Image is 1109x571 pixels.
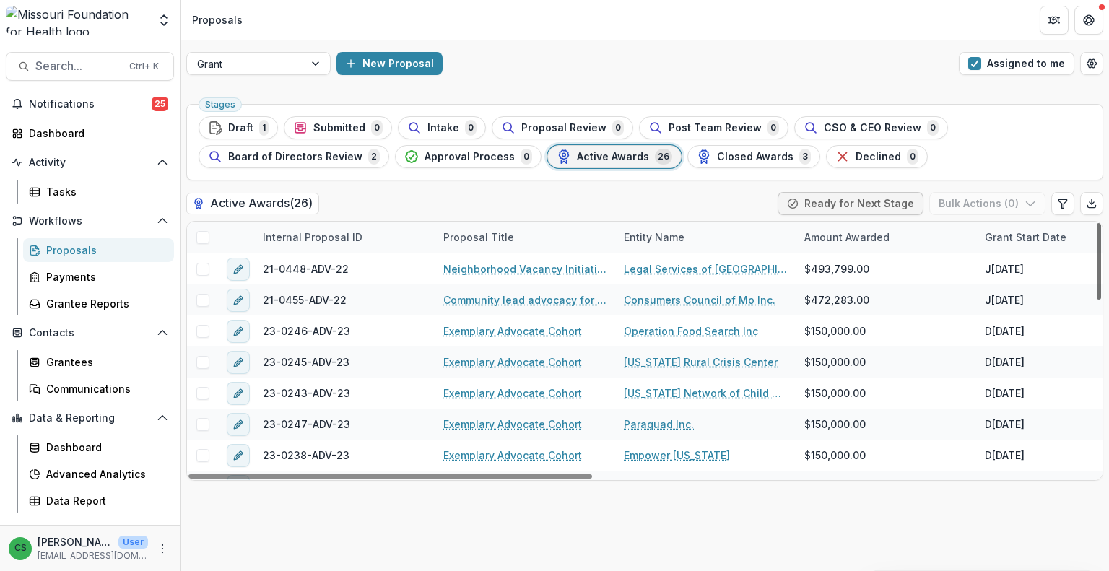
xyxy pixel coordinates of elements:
a: Communications [23,377,174,401]
span: 1 [259,120,269,136]
button: More [154,540,171,557]
button: Draft1 [199,116,278,139]
div: Proposal Title [435,222,615,253]
span: Workflows [29,215,151,227]
button: Assigned to me [959,52,1074,75]
div: J[DATE] [985,292,1024,308]
span: 23-0245-ADV-23 [263,354,349,370]
span: Closed Awards [717,151,793,163]
div: Internal Proposal ID [254,230,371,245]
span: 23-0247-ADV-23 [263,417,350,432]
a: Grantees [23,350,174,374]
a: Empower [US_STATE] [624,448,730,463]
span: Board of Directors Review [228,151,362,163]
a: [US_STATE] Coalition For Primary Health Care [624,479,787,494]
span: $150,000.00 [804,417,866,432]
button: edit [227,320,250,343]
span: Data & Reporting [29,412,151,424]
span: 0 [927,120,939,136]
button: Submitted0 [284,116,392,139]
div: Amount Awarded [796,222,976,253]
p: User [118,536,148,549]
button: Partners [1040,6,1069,35]
span: Contacts [29,327,151,339]
a: Dashboard [23,435,174,459]
button: Board of Directors Review2 [199,145,389,168]
img: Missouri Foundation for Health logo [6,6,148,35]
a: [US_STATE] Network of Child Advocacy Centers Inc. [624,385,787,401]
button: Open table manager [1080,52,1103,75]
div: Ctrl + K [126,58,162,74]
div: D[DATE] [985,354,1025,370]
button: Post Team Review0 [639,116,788,139]
div: Grant Start Date [976,230,1075,245]
span: $150,000.00 [804,479,866,494]
span: Active Awards [577,151,649,163]
a: Exemplary Advocate Cohort [443,323,582,339]
button: Declined0 [826,145,928,168]
span: Proposal Review [521,122,606,134]
button: Open Activity [6,151,174,174]
span: CSO & CEO Review [824,122,921,134]
span: Intake [427,122,459,134]
a: Operation Food Search Inc [624,323,758,339]
button: Ready for Next Stage [778,192,923,215]
button: Bulk Actions (0) [929,192,1045,215]
div: D[DATE] [985,479,1025,494]
span: 21-0455-ADV-22 [263,292,347,308]
nav: breadcrumb [186,9,248,30]
span: 2 [368,149,380,165]
div: Advanced Analytics [46,466,162,481]
a: Dashboard [6,121,174,145]
button: edit [227,382,250,405]
span: 0 [521,149,532,165]
div: J[DATE] [985,261,1024,276]
span: Search... [35,59,121,73]
span: 0 [907,149,918,165]
span: 0 [612,120,624,136]
button: Proposal Review0 [492,116,633,139]
div: D[DATE] [985,323,1025,339]
div: Entity Name [615,222,796,253]
button: edit [227,444,250,467]
p: [EMAIL_ADDRESS][DOMAIN_NAME] [38,549,148,562]
a: Exemplary Advocate Cohort [443,354,582,370]
div: Internal Proposal ID [254,222,435,253]
a: Exemplary Advocate Cohort [443,448,582,463]
a: Consumers Council of Mo Inc. [624,292,775,308]
span: Declined [856,151,901,163]
div: Tasks [46,184,162,199]
span: Notifications [29,98,152,110]
button: Export table data [1080,192,1103,215]
button: Get Help [1074,6,1103,35]
button: Search... [6,52,174,81]
span: 0 [465,120,477,136]
a: Exemplary Advocate Cohort [443,417,582,432]
button: Open Data & Reporting [6,406,174,430]
div: Payments [46,269,162,284]
span: 26 [655,149,672,165]
a: Exemplary Advocate Cohort [443,385,582,401]
button: Open Contacts [6,321,174,344]
button: Open Workflows [6,209,174,232]
button: edit [227,351,250,374]
span: $150,000.00 [804,323,866,339]
button: Edit table settings [1051,192,1074,215]
button: edit [227,413,250,436]
button: Intake0 [398,116,486,139]
button: CSO & CEO Review0 [794,116,948,139]
div: Dashboard [29,126,162,141]
span: 25 [152,97,168,111]
div: Grantee Reports [46,296,162,311]
span: $493,799.00 [804,261,869,276]
span: 23-0243-ADV-23 [263,385,350,401]
span: Submitted [313,122,365,134]
span: Post Team Review [669,122,762,134]
div: Entity Name [615,230,693,245]
a: Payments [23,265,174,289]
a: Proposals [23,238,174,262]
